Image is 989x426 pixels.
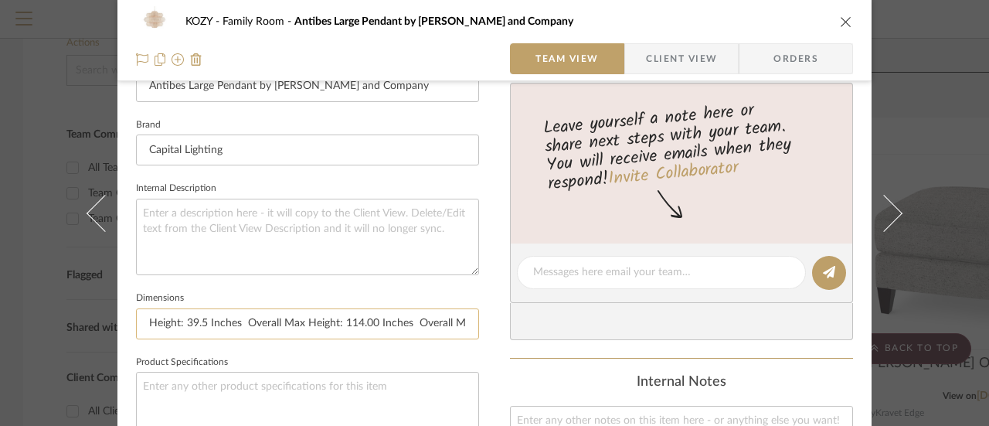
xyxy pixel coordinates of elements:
[223,16,294,27] span: Family Room
[607,155,739,193] a: Invite Collaborator
[136,185,216,193] label: Internal Description
[839,15,853,29] button: close
[136,6,173,37] img: e27494d7-bcf9-43d8-9765-68f566ea8ff2_48x40.jpg
[535,43,599,74] span: Team View
[136,135,479,165] input: Enter Brand
[136,359,228,366] label: Product Specifications
[508,94,855,197] div: Leave yourself a note here or share next steps with your team. You will receive emails when they ...
[136,121,161,129] label: Brand
[294,16,573,27] span: Antibes Large Pendant by [PERSON_NAME] and Company
[756,43,835,74] span: Orders
[185,16,223,27] span: KOZY
[646,43,717,74] span: Client View
[190,53,202,66] img: Remove from project
[136,295,184,302] label: Dimensions
[136,71,479,102] input: Enter Item Name
[136,308,479,339] input: Enter the dimensions of this item
[510,374,853,391] div: Internal Notes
